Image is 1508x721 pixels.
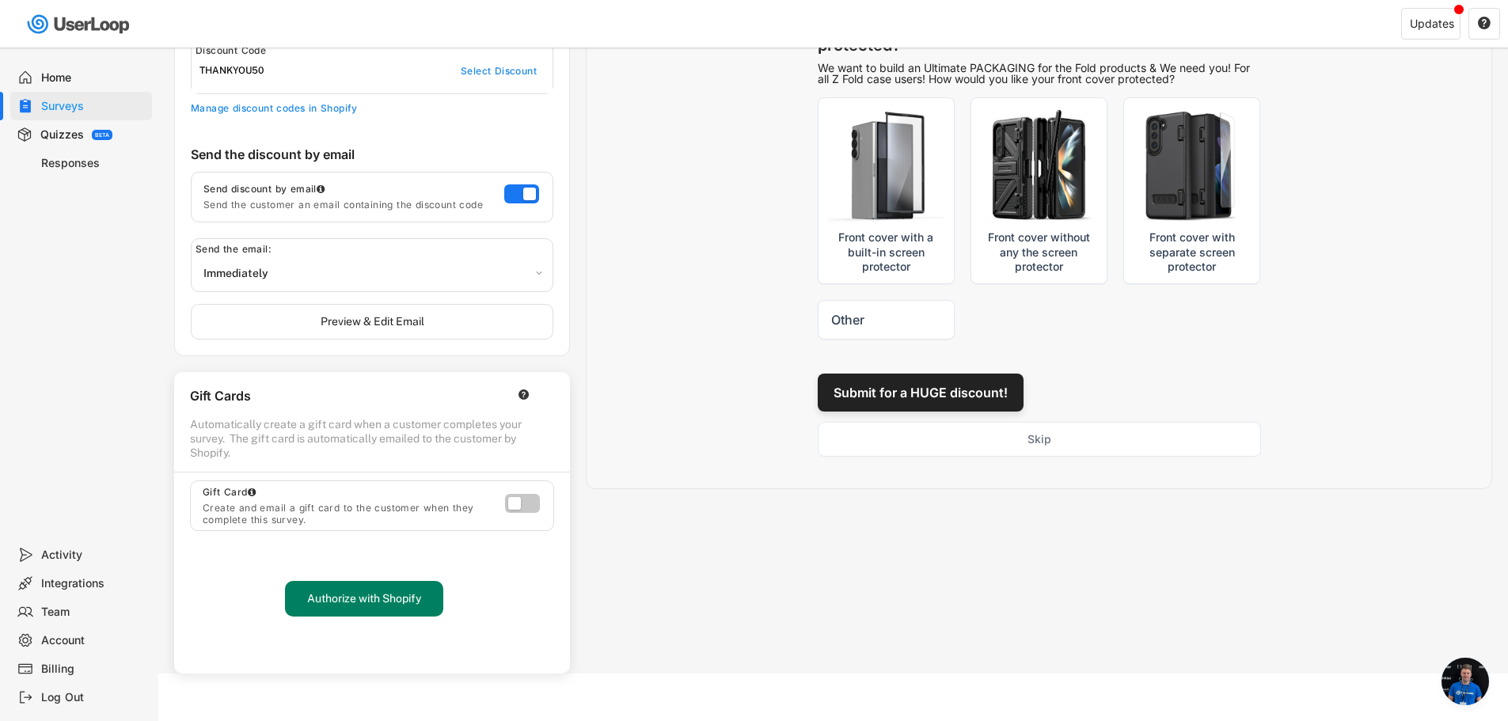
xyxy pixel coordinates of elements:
div: Account [41,633,146,648]
button: Authorize with Shopify [285,581,443,617]
div: Select Discount [461,65,537,78]
div: Home [41,70,146,85]
div: Send the discount by email [191,146,553,168]
div: Billing [41,662,146,677]
span: Front cover without any the screen protector [981,230,1097,274]
div: Manage discount codes in Shopify [191,102,553,115]
div: Quizzes [40,127,84,142]
div: Gift Card [203,486,489,499]
div: Send the customer an email containing the discount code [203,199,488,211]
span: Front cover with separate screen protector [1134,230,1250,274]
div: Automatically create a gift card when a customer completes your survey. The gift card is automati... [190,417,554,461]
div: We want to build an Ultimate PACKAGING for the Fold products & We need you! For all Z Fold case u... [818,63,1261,85]
div: THANKYOU50 [199,65,429,78]
label: Other [818,300,955,340]
div: Team [41,605,146,620]
div: BETA [95,132,109,138]
button: Submit for a HUGE discount! [818,374,1024,412]
div: Log Out [41,690,146,705]
div: Send discount by email [203,183,488,195]
button:  [1477,17,1491,31]
text:  [518,388,530,400]
button: Preview & Edit Email [191,304,553,340]
button:  [517,389,530,400]
span: Front cover with a built-in screen protector [828,230,944,274]
div: Open chat [1442,658,1489,705]
div: Surveys [41,99,146,114]
text:  [1478,16,1491,30]
div: Create and email a gift card to the customer when they complete this survey. [203,502,489,526]
div: Discount Code [196,44,425,57]
button: Skip [818,422,1261,457]
div: Send the email: [196,243,425,256]
div: Integrations [41,576,146,591]
div: Activity [41,548,146,563]
div: Responses [41,156,146,171]
img: userloop-logo-01.svg [24,8,135,40]
div: Gift Cards [190,388,501,409]
div: Updates [1410,18,1454,29]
